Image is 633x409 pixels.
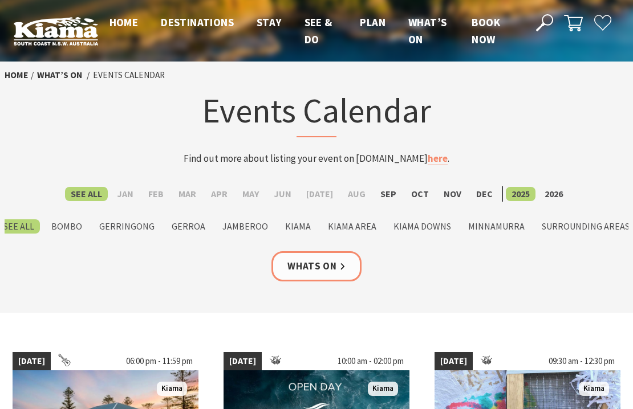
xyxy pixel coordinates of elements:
[65,187,108,201] label: See All
[46,219,88,234] label: Bombo
[237,187,265,201] label: May
[360,15,386,29] span: Plan
[166,219,211,234] label: Gerroa
[405,187,435,201] label: Oct
[217,219,274,234] label: Jamberoo
[205,187,233,201] label: Apr
[94,219,160,234] label: Gerringong
[438,187,467,201] label: Nov
[98,14,523,48] nav: Main Menu
[13,352,51,370] span: [DATE]
[14,17,98,46] img: Kiama Logo
[143,187,169,201] label: Feb
[279,219,316,234] label: Kiama
[579,382,609,396] span: Kiama
[388,219,457,234] label: Kiama Downs
[332,352,409,370] span: 10:00 am - 02:00 pm
[173,187,202,201] label: Mar
[375,187,402,201] label: Sep
[305,15,332,46] span: See & Do
[301,187,339,201] label: [DATE]
[543,352,620,370] span: 09:30 am - 12:30 pm
[93,68,165,83] li: Events Calendar
[408,15,447,46] span: What’s On
[120,352,198,370] span: 06:00 pm - 11:59 pm
[435,352,473,370] span: [DATE]
[5,69,28,81] a: Home
[157,382,187,396] span: Kiama
[322,219,382,234] label: Kiama Area
[110,151,523,166] p: Find out more about listing your event on [DOMAIN_NAME] .
[257,15,282,29] span: Stay
[428,152,448,165] a: here
[342,187,371,201] label: Aug
[271,251,362,281] a: Whats On
[470,187,498,201] label: Dec
[539,187,569,201] label: 2026
[368,382,398,396] span: Kiama
[37,69,82,81] a: What’s On
[110,88,523,137] h1: Events Calendar
[224,352,262,370] span: [DATE]
[472,15,500,46] span: Book now
[109,15,139,29] span: Home
[268,187,297,201] label: Jun
[462,219,530,234] label: Minnamurra
[111,187,139,201] label: Jan
[506,187,535,201] label: 2025
[161,15,234,29] span: Destinations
